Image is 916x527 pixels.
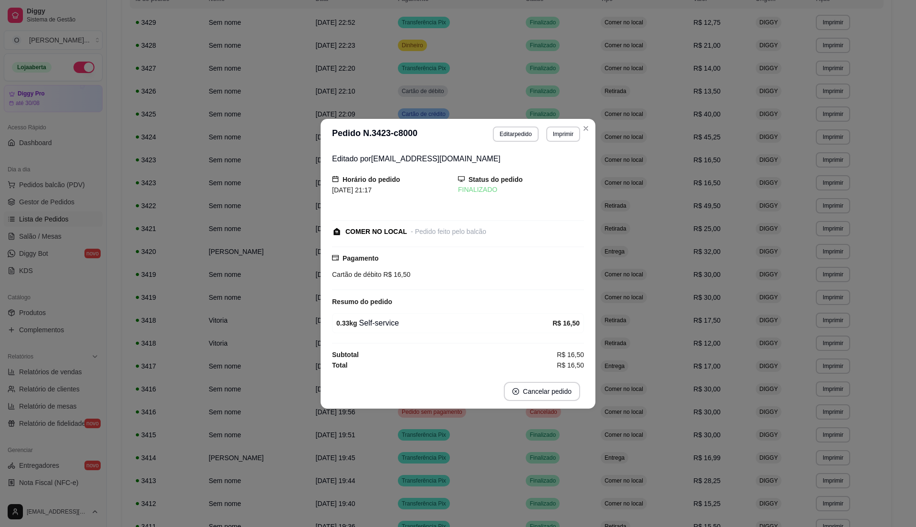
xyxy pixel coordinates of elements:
[332,351,359,358] strong: Subtotal
[468,176,523,183] strong: Status do pedido
[557,360,584,370] span: R$ 16,50
[343,176,400,183] strong: Horário do pedido
[557,349,584,360] span: R$ 16,50
[458,185,584,195] div: FINALIZADO
[332,176,339,182] span: calendar
[343,254,378,262] strong: Pagamento
[345,227,407,237] div: COMER NO LOCAL
[332,361,347,369] strong: Total
[332,186,372,194] span: [DATE] 21:17
[336,319,357,327] strong: 0.33 kg
[332,155,500,163] span: Editado por [EMAIL_ADDRESS][DOMAIN_NAME]
[493,126,538,142] button: Editarpedido
[332,126,417,142] h3: Pedido N. 3423-c8000
[332,254,339,261] span: credit-card
[332,271,382,278] span: Cartão de débito
[546,126,580,142] button: Imprimir
[504,382,580,401] button: close-circleCancelar pedido
[458,176,465,182] span: desktop
[336,317,552,329] div: Self-service
[332,298,392,306] strong: Resumo do pedido
[512,388,519,395] span: close-circle
[552,319,580,327] strong: R$ 16,50
[382,271,411,278] span: R$ 16,50
[411,227,486,237] div: - Pedido feito pelo balcão
[578,121,593,136] button: Close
